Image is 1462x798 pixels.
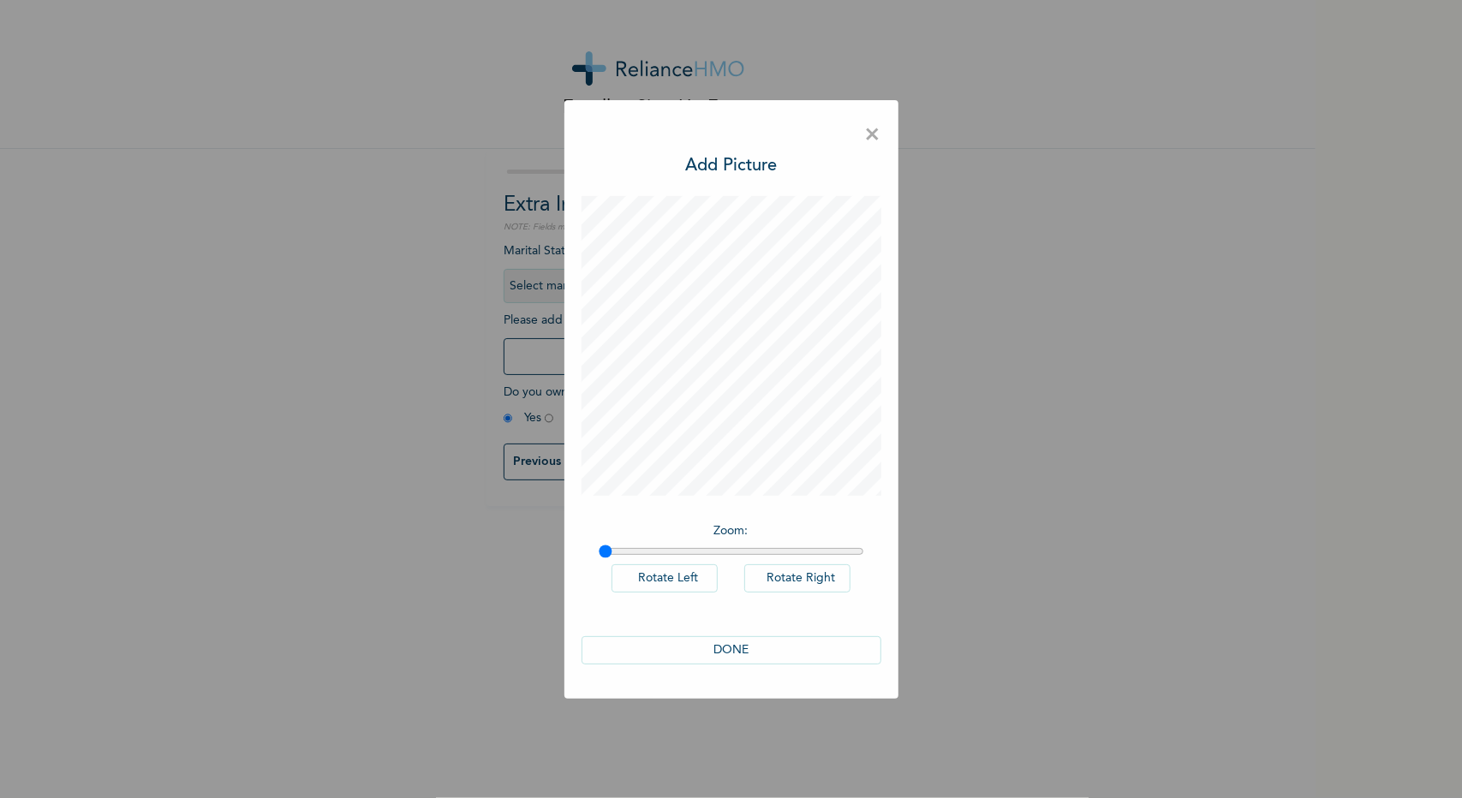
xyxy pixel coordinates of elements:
[685,153,777,179] h3: Add Picture
[582,636,881,664] button: DONE
[865,117,881,153] span: ×
[612,564,718,593] button: Rotate Left
[599,522,864,540] p: Zoom :
[744,564,850,593] button: Rotate Right
[504,314,812,384] span: Please add a recent Passport Photograph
